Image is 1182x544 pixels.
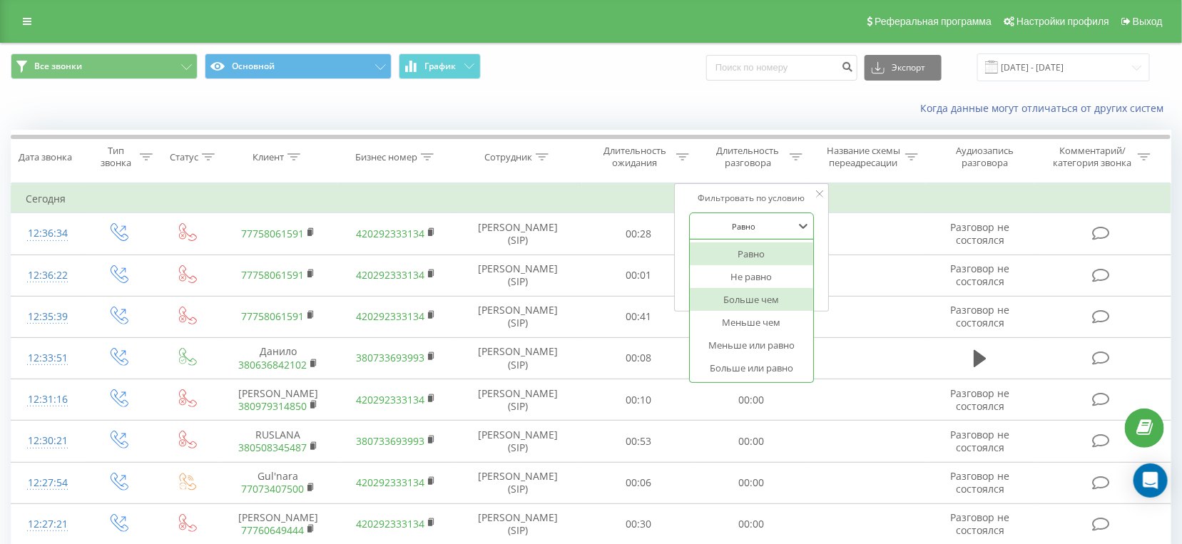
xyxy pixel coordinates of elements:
div: Название схемы переадресации [825,145,902,169]
a: 77073407500 [241,482,304,496]
button: График [399,53,481,79]
div: Больше чем [690,288,814,311]
span: Разговор не состоялся [951,262,1010,288]
div: 12:31:16 [26,386,69,414]
td: 00:00 [695,462,808,503]
td: 00:41 [582,296,696,337]
span: Разговор не состоялся [951,510,1010,537]
span: График [425,61,457,71]
div: Open Intercom Messenger [1133,463,1168,498]
td: [PERSON_NAME] [220,379,337,421]
button: Экспорт [865,55,942,81]
a: Когда данные могут отличаться от других систем [920,101,1171,115]
td: [PERSON_NAME] (SIP) [455,462,582,503]
td: [PERSON_NAME] (SIP) [455,255,582,296]
div: Длительность разговора [710,145,786,169]
div: Меньше или равно [690,334,814,356]
a: 77760649444 [241,523,304,537]
td: [PERSON_NAME] (SIP) [455,379,582,421]
td: 00:28 [582,213,696,255]
span: Разговор не состоялся [951,303,1010,329]
td: 00:06 [582,462,696,503]
td: [PERSON_NAME] (SIP) [455,421,582,462]
a: 420292333134 [356,309,424,323]
td: Данило [220,337,337,379]
div: Бизнес номер [355,151,417,163]
span: Разговор не состоялся [951,428,1010,454]
td: Gul'nara [220,462,337,503]
a: 380733693993 [356,434,424,448]
div: Аудиозапись разговора [939,145,1031,169]
a: 420292333134 [356,476,424,489]
div: Тип звонка [96,145,136,169]
td: RUSLANA [220,421,337,462]
td: 00:00 [695,421,808,462]
td: 00:01 [582,255,696,296]
div: 12:36:34 [26,220,69,247]
div: 12:27:21 [26,510,69,538]
button: Все звонки [11,53,198,79]
div: Сотрудник [484,151,532,163]
div: 12:30:21 [26,427,69,455]
td: 00:00 [695,379,808,421]
div: Статус [170,151,198,163]
td: [PERSON_NAME] (SIP) [455,296,582,337]
a: 77758061591 [241,268,304,282]
a: 380636842102 [238,358,307,371]
div: Клиент [253,151,284,163]
td: Сегодня [11,185,1171,213]
input: Поиск по номеру [706,55,857,81]
div: 12:35:39 [26,303,69,331]
div: 12:33:51 [26,344,69,372]
span: Разговор не состоялся [951,386,1010,413]
span: Разговор не состоялся [951,220,1010,247]
div: 12:36:22 [26,262,69,289]
button: Основной [205,53,392,79]
a: 420292333134 [356,393,424,406]
td: 00:08 [582,337,696,379]
a: 420292333134 [356,227,424,240]
a: 77758061591 [241,309,304,323]
td: 00:53 [582,421,696,462]
a: 380508345487 [238,441,307,454]
span: Разговор не состоялся [951,469,1010,496]
div: Равно [690,242,814,265]
a: 420292333134 [356,517,424,530]
div: Фильтровать по условию [689,191,815,205]
span: Реферальная программа [875,16,992,27]
td: [PERSON_NAME] (SIP) [455,213,582,255]
div: 12:27:54 [26,469,69,497]
a: 420292333134 [356,268,424,282]
a: 380979314850 [238,399,307,413]
div: Меньше чем [690,311,814,334]
a: 380733693993 [356,351,424,364]
a: 77758061591 [241,227,304,240]
span: Настройки профиля [1017,16,1109,27]
td: [PERSON_NAME] (SIP) [455,337,582,379]
div: Длительность ожидания [596,145,673,169]
div: Не равно [690,265,814,288]
div: Комментарий/категория звонка [1051,145,1134,169]
td: 00:10 [582,379,696,421]
span: Все звонки [34,61,82,72]
span: Выход [1133,16,1163,27]
div: Дата звонка [19,151,72,163]
div: Больше или равно [690,356,814,379]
